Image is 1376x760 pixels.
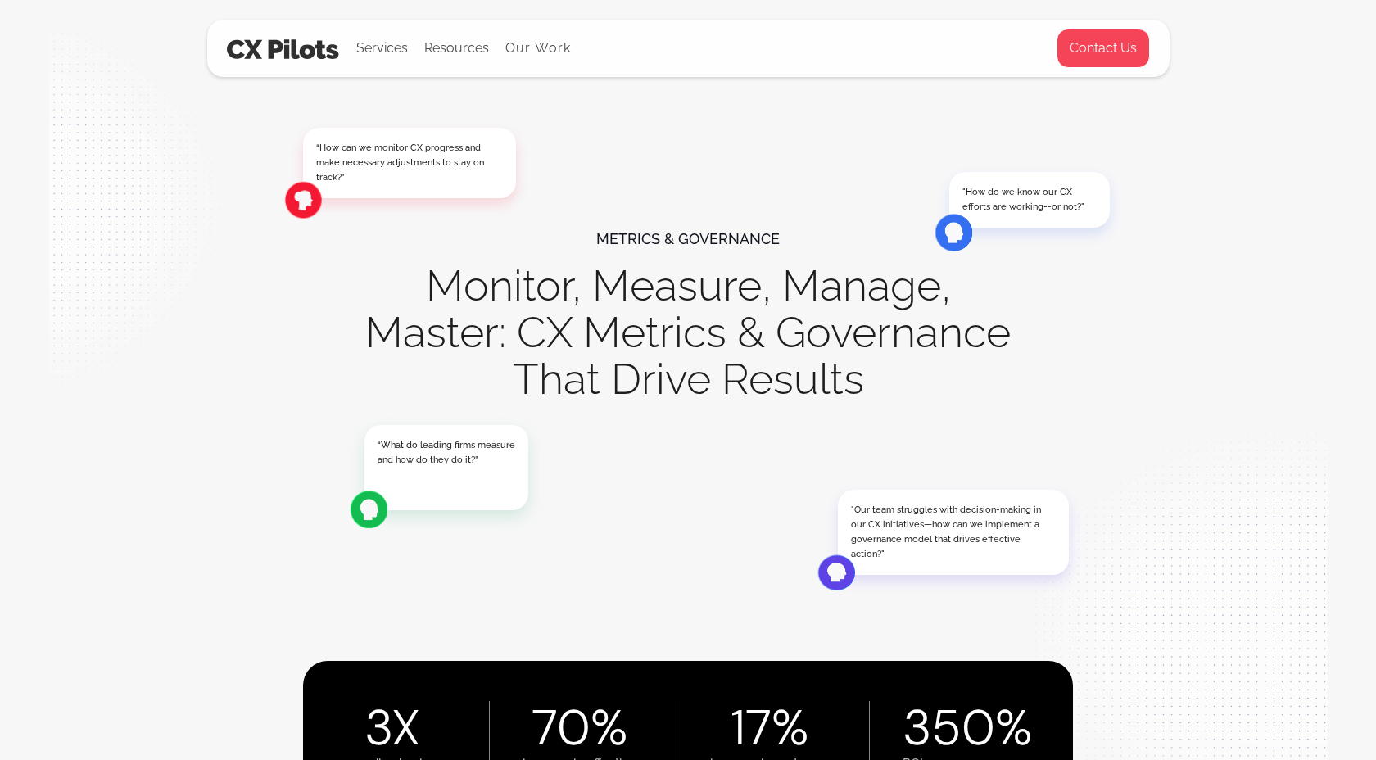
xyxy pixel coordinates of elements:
div: “What do leading firms measure and how do they do it?” [378,438,515,468]
div: 3X [364,709,420,747]
div: Services [356,37,408,60]
div: “How can we monitor CX progress and make necessary adjustments to stay on track?” [316,141,503,185]
a: Contact Us [1057,29,1150,68]
div: "Our team struggles with decision-making in our CX initiatives—how can we implement a governance ... [851,503,1056,562]
div: Services [356,20,408,76]
div: 17% [731,709,808,747]
div: Resources [424,37,489,60]
h1: Monitor, Measure, Manage, Master: CX Metrics & Governance That Drive Results [315,262,1061,402]
a: Our Work [505,41,572,56]
div: Metrics & governance [596,215,780,262]
div: Resources [424,20,489,76]
div: 350% [903,709,1032,747]
div: 70% [532,709,627,747]
div: "How do we know our CX efforts are working--or not?" [962,185,1097,215]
